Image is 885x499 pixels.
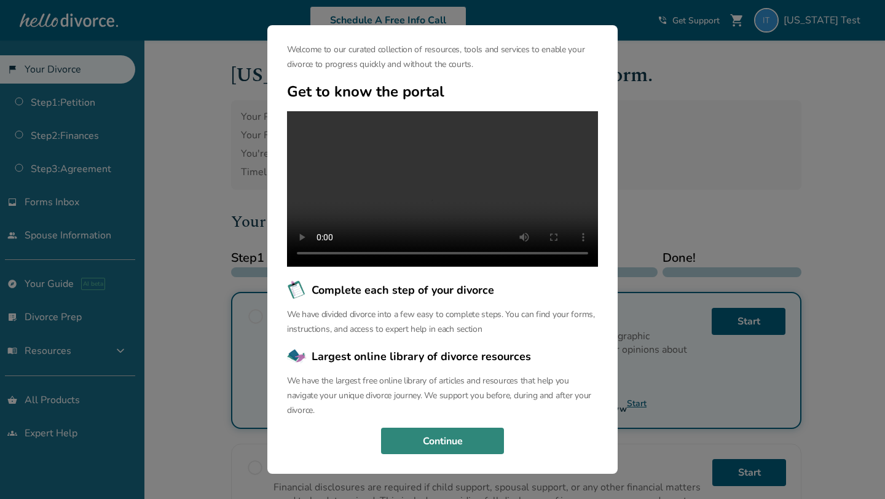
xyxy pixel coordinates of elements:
[287,42,598,72] p: Welcome to our curated collection of resources, tools and services to enable your divorce to prog...
[287,374,598,418] p: We have the largest free online library of articles and resources that help you navigate your uni...
[287,280,307,300] img: Complete each step of your divorce
[312,282,494,298] span: Complete each step of your divorce
[287,82,598,101] h2: Get to know the portal
[312,348,531,364] span: Largest online library of divorce resources
[824,440,885,499] iframe: Chat Widget
[381,428,504,455] button: Continue
[287,347,307,366] img: Largest online library of divorce resources
[287,307,598,337] p: We have divided divorce into a few easy to complete steps. You can find your forms, instructions,...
